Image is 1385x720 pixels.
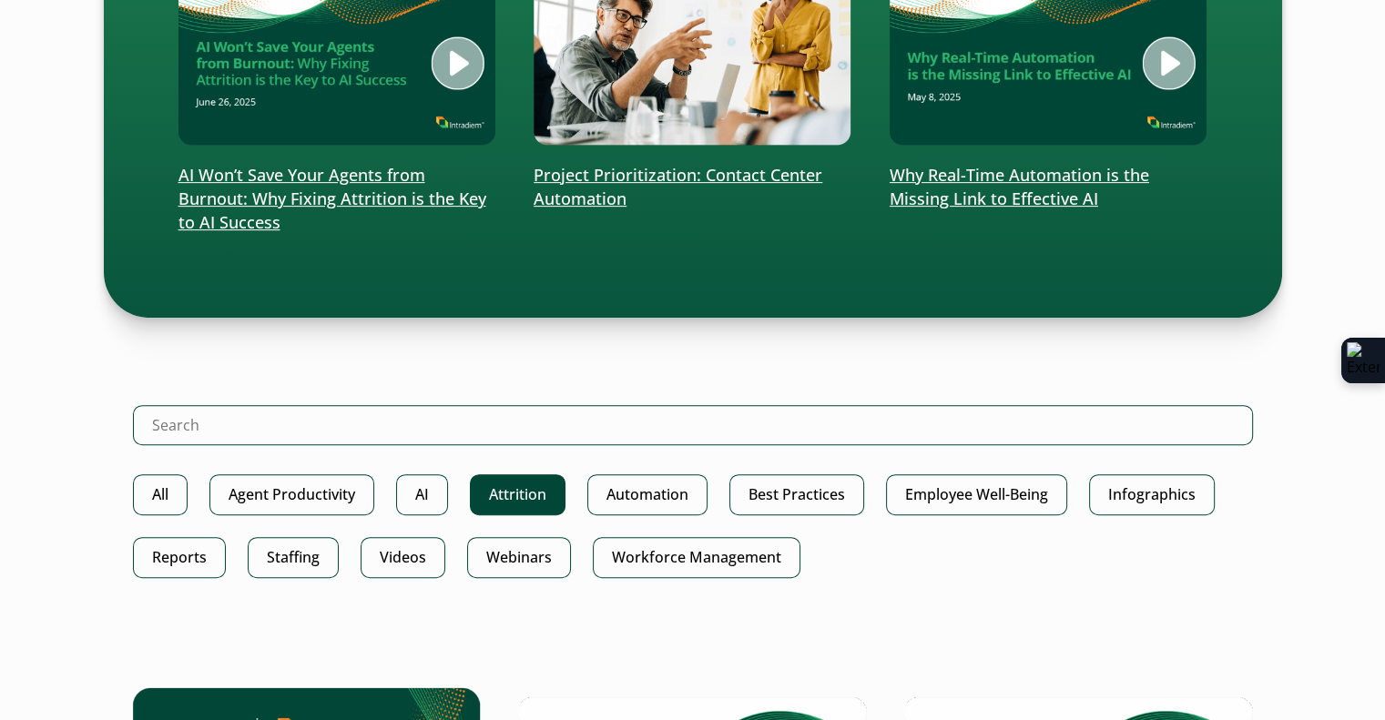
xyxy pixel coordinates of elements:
[209,474,374,515] a: Agent Productivity
[361,537,445,578] a: Videos
[248,537,339,578] a: Staffing
[1089,474,1215,515] a: Infographics
[178,164,496,235] p: AI Won’t Save Your Agents from Burnout: Why Fixing Attrition is the Key to AI Success
[133,474,188,515] a: All
[133,537,226,578] a: Reports
[886,474,1067,515] a: Employee Well-Being
[470,474,565,515] a: Attrition
[534,164,851,211] p: Project Prioritization: Contact Center Automation
[133,405,1253,445] input: Search
[1347,342,1380,379] img: Extension Icon
[587,474,708,515] a: Automation
[133,405,1253,474] form: Search Intradiem
[729,474,864,515] a: Best Practices
[467,537,571,578] a: Webinars
[890,164,1207,211] p: Why Real-Time Automation is the Missing Link to Effective AI
[396,474,448,515] a: AI
[593,537,800,578] a: Workforce Management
